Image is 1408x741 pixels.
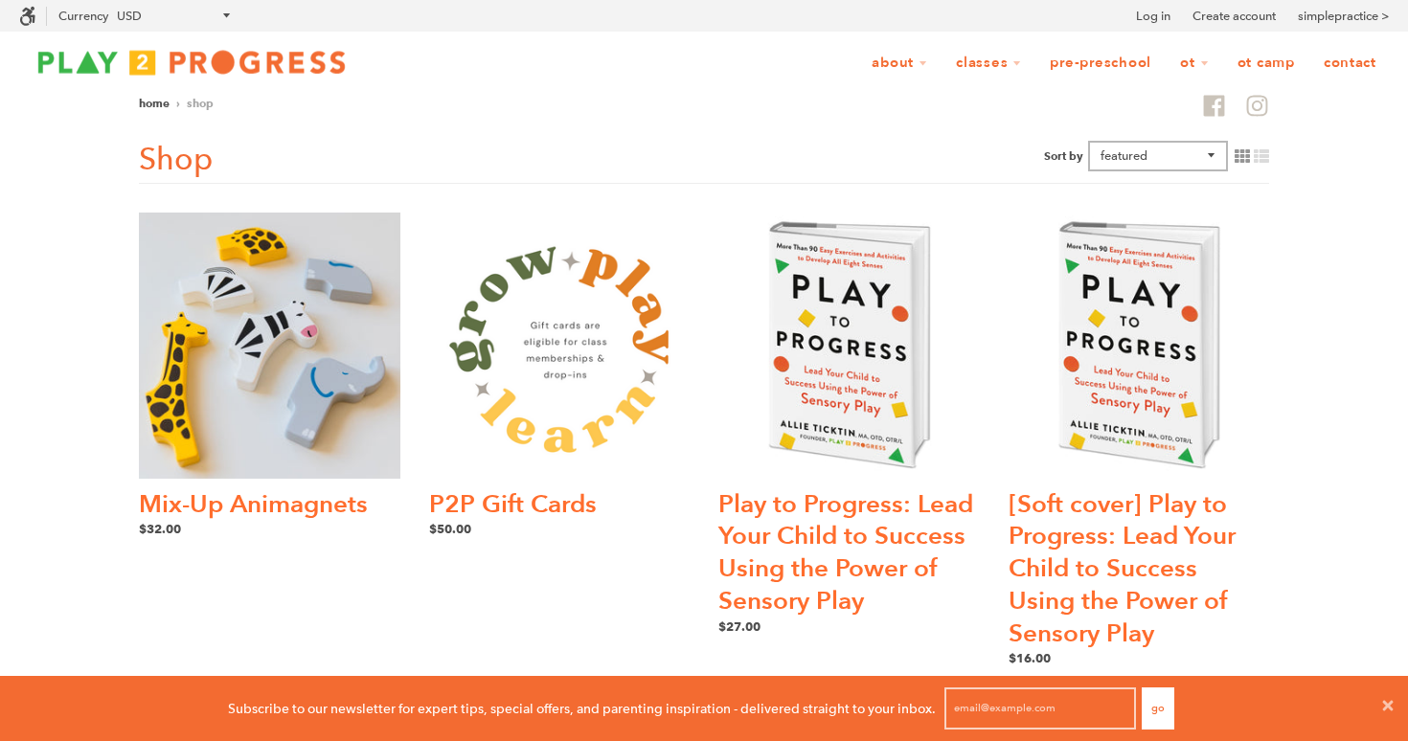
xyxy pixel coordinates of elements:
[139,138,213,181] h1: Shop
[943,45,1033,81] a: Classes
[1044,148,1083,163] label: Sort by
[1009,213,1270,479] img: Play 2 Progress - Play 2 Progress: Lead Your Child to Success Using the Power of Sensory Play Book
[1168,45,1221,81] a: OT
[1311,45,1389,81] a: Contact
[1192,7,1276,26] a: Create account
[859,45,940,81] a: About
[944,687,1136,730] input: email@example.com
[228,698,936,719] p: Subscribe to our newsletter for expert tips, special offers, and parenting inspiration - delivere...
[718,618,761,634] span: $27.00
[187,96,214,110] span: Shop
[139,94,214,113] nav: breadcrumbs
[139,213,400,479] img: Play 2 Progress - Mix-Up Animagnets
[429,213,691,479] img: P2P Gift Cards
[718,213,980,479] img: Play 2 Progress - Play 2 Progress: Lead Your Child to Success Using the Power of Sensory Play Book
[718,487,973,618] a: Play to Progress: Lead Your Child to Success Using the Power of Sensory Play
[1009,487,1236,651] a: [Soft cover] Play to Progress: Lead Your Child to Success Using the Power of Sensory Play
[1298,7,1389,26] a: simplepractice >
[139,96,170,110] a: Home
[139,521,181,536] span: $32.00
[1009,650,1051,665] span: $16.00
[1136,7,1170,26] a: Log in
[429,487,597,522] a: P2P Gift Cards
[139,487,368,522] a: Mix-Up Animagnets
[1225,45,1307,81] a: OT Camp
[1142,687,1174,730] button: Go
[1037,45,1164,81] a: Pre-Preschool
[429,521,471,536] span: $50.00
[58,9,108,23] label: Currency
[176,96,180,110] span: ›
[19,43,364,81] img: Play2Progress logo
